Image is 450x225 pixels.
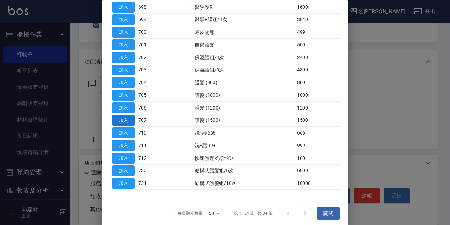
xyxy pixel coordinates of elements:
[136,26,167,39] td: 700
[295,76,340,89] td: 800
[193,89,295,102] td: 護髮 (1000)
[295,51,340,64] td: 2400
[112,40,135,51] button: 加入
[112,165,135,176] button: 加入
[193,152,295,165] td: 快速護理<設計師>
[136,114,167,127] td: 707
[193,165,295,177] td: 結構式護髮組/6次
[193,114,295,127] td: 護髮 (1500)
[295,14,340,26] td: 3840
[112,52,135,63] button: 加入
[112,90,135,101] button: 加入
[112,140,135,151] button: 加入
[112,178,135,189] button: 加入
[136,177,167,190] td: 731
[136,1,167,14] td: 698
[295,89,340,102] td: 1000
[112,14,135,25] button: 加入
[112,27,135,38] button: 加入
[112,128,135,139] button: 加入
[193,76,295,89] td: 護髮 (800)
[295,39,340,51] td: 500
[193,1,295,14] td: 醫學護R
[112,115,135,126] button: 加入
[193,127,295,139] td: 洗+護666
[193,39,295,51] td: 自備護髮
[136,51,167,64] td: 702
[295,114,340,127] td: 1500
[136,139,167,152] td: 711
[136,102,167,114] td: 706
[206,204,223,223] div: 50
[112,102,135,113] button: 加入
[193,177,295,190] td: 結構式護髮組/10次
[136,64,167,77] td: 703
[295,152,340,165] td: 100
[295,1,340,14] td: 1600
[136,165,167,177] td: 730
[193,51,295,64] td: 保濕護組/3次
[112,153,135,164] button: 加入
[193,26,295,39] td: 頭皮隔離
[295,26,340,39] td: 499
[193,14,295,26] td: 醫學R護組/3次
[193,139,295,152] td: 洗+護999
[295,102,340,114] td: 1200
[234,211,273,217] p: 第 1–34 筆 共 34 筆
[112,77,135,88] button: 加入
[112,2,135,13] button: 加入
[112,65,135,76] button: 加入
[136,89,167,102] td: 705
[136,39,167,51] td: 701
[178,211,203,217] p: 每頁顯示數量
[295,177,340,190] td: 10000
[136,76,167,89] td: 704
[295,165,340,177] td: 6000
[136,127,167,139] td: 710
[193,102,295,114] td: 護髮 (1200)
[193,64,295,77] td: 保濕護組/6次
[136,152,167,165] td: 712
[317,207,340,220] button: 關閉
[295,127,340,139] td: 666
[295,139,340,152] td: 999
[295,64,340,77] td: 4800
[136,14,167,26] td: 699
